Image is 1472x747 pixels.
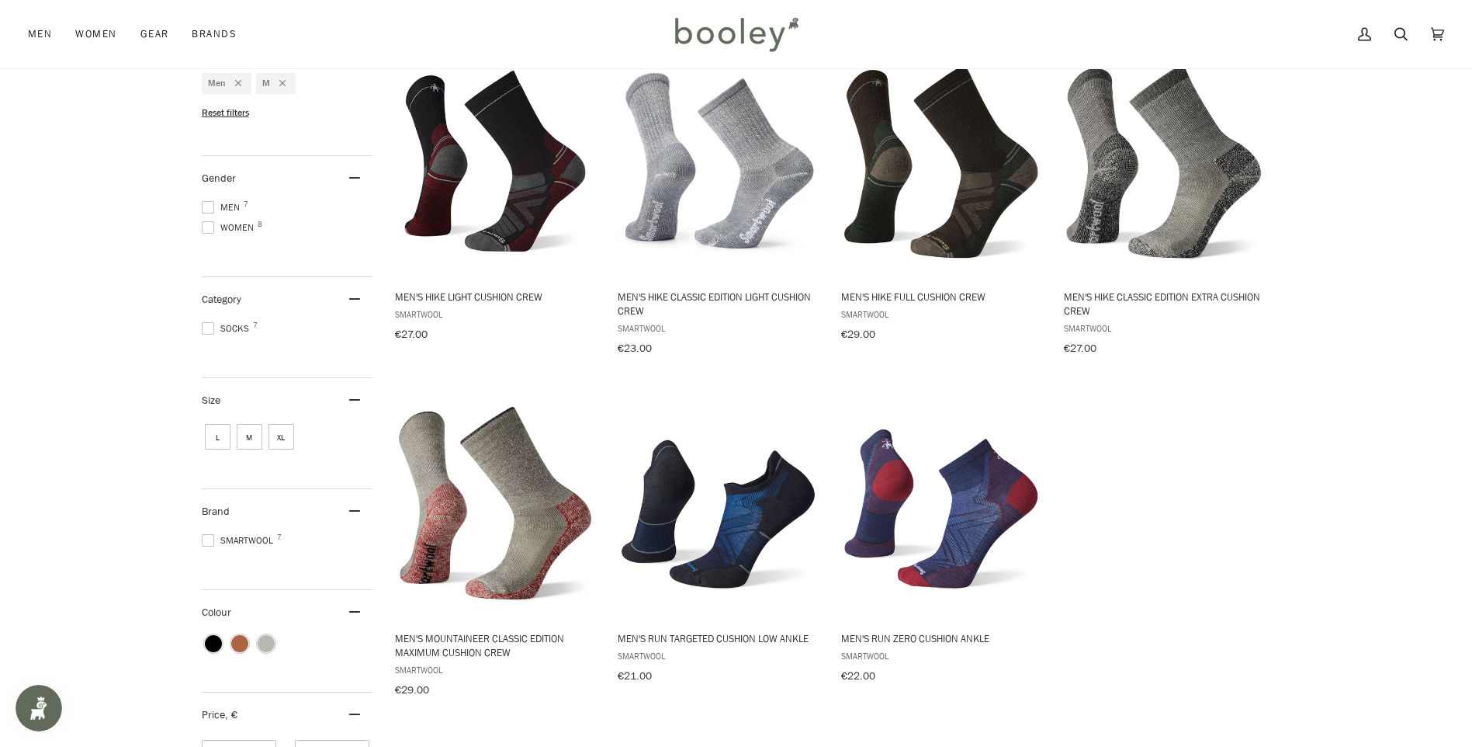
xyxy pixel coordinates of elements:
[244,200,248,208] span: 7
[202,171,236,186] span: Gender
[395,663,596,676] span: Smartwool
[202,393,220,408] span: Size
[237,424,262,450] span: Size: M
[205,635,222,652] span: Colour: Black
[208,77,226,90] span: Men
[393,401,598,606] img: Smartwool Men's Mountaineer Classic Edition Maximum Cushion Crew Socks Charcoal - Booley Galway
[75,26,116,42] span: Women
[615,387,821,688] a: Men's Run Targeted Cushion Low Ankle
[839,387,1044,688] a: Men's Run Zero Cushion Ankle
[192,26,237,42] span: Brands
[618,631,819,645] span: Men's Run Targeted Cushion Low Ankle
[615,45,821,360] a: Men's Hike Classic Edition Light Cushion Crew
[618,341,652,356] span: €23.00
[395,631,596,659] span: Men's Mountaineer Classic Edition Maximum Cushion Crew
[1064,341,1096,356] span: €27.00
[395,683,429,697] span: €29.00
[841,290,1042,304] span: Men's Hike Full Cushion Crew
[202,200,244,214] span: Men
[1064,290,1265,318] span: Men's Hike Classic Edition Extra Cushion Crew
[841,307,1042,321] span: Smartwool
[202,533,278,547] span: Smartwool
[395,307,596,321] span: Smartwool
[839,401,1044,606] img: Smartwool Men's Run Zero Cushion Ankle Deep Navy - Booley Galway
[202,707,237,722] span: Price
[841,327,875,342] span: €29.00
[205,424,230,450] span: Size: L
[202,292,241,307] span: Category
[202,605,243,620] span: Colour
[395,290,596,304] span: Men's Hike Light Cushion Crew
[615,58,821,264] img: Smartwool Men's Hike Classic Edition Light Cushion Crew Light Gray - Booley Galway
[202,221,258,235] span: Women
[202,106,372,120] li: Reset filters
[618,290,819,318] span: Men's Hike Classic Edition Light Cushion Crew
[618,321,819,335] span: Smartwool
[277,533,282,541] span: 7
[202,321,254,335] span: Socks
[393,387,598,702] a: Men's Mountaineer Classic Edition Maximum Cushion Crew
[668,12,804,57] img: Booley
[395,327,428,342] span: €27.00
[16,685,62,731] iframe: Button to open loyalty program pop-up
[839,58,1044,264] img: Smartwool Men's Hike Full Cushion Crew Chestnut - Booley Galway
[231,635,248,652] span: Colour: Brown
[258,635,275,652] span: Colour: Grey
[393,45,598,346] a: Men's Hike Light Cushion Crew
[841,649,1042,662] span: Smartwool
[268,424,294,450] span: Size: XL
[140,26,169,42] span: Gear
[615,401,821,606] img: Smartwool Men's Run Targeted Cushion Low Ankle Black - Booley Galway
[258,221,262,228] span: 8
[202,504,230,519] span: Brand
[841,631,1042,645] span: Men's Run Zero Cushion Ankle
[202,106,249,120] span: Reset filters
[262,77,270,90] span: M
[28,26,52,42] span: Men
[270,77,286,90] div: Remove filter: M
[253,321,258,329] span: 7
[226,77,241,90] div: Remove filter: Men
[618,669,652,683] span: €21.00
[393,58,598,264] img: Smartwool Men's Hike Light Cushion Crew Socks Charcoal - Booley Galway
[1062,58,1267,264] img: Smartwool Men's Hike Classic Edition Extra Cushion Crew Black - Booley Galway
[841,669,875,683] span: €22.00
[225,707,237,722] span: , €
[1064,321,1265,335] span: Smartwool
[839,45,1044,346] a: Men's Hike Full Cushion Crew
[618,649,819,662] span: Smartwool
[1062,45,1267,360] a: Men's Hike Classic Edition Extra Cushion Crew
